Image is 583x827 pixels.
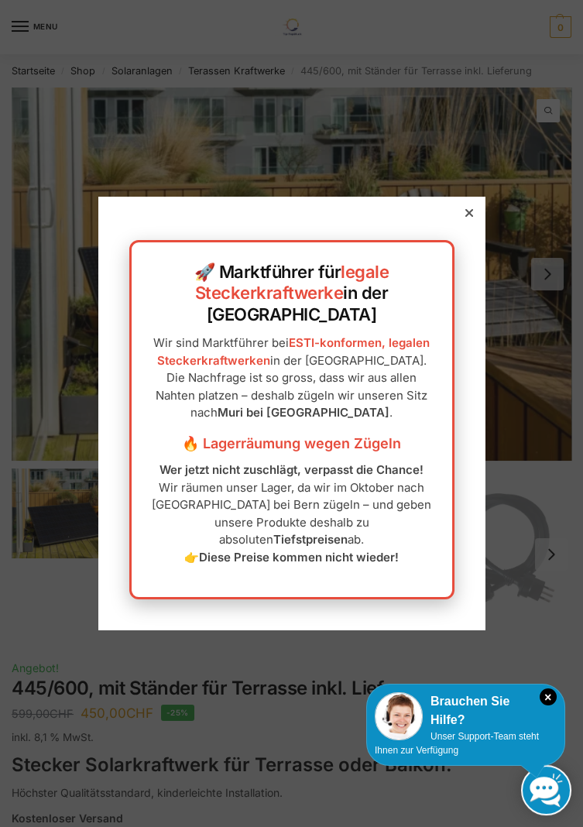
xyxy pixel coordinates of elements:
[195,262,389,304] a: legale Steckerkraftwerke
[147,462,437,566] p: Wir räumen unser Lager, da wir im Oktober nach [GEOGRAPHIC_DATA] bei Bern zügeln – und geben unse...
[540,688,557,705] i: Schließen
[199,550,399,564] strong: Diese Preise kommen nicht wieder!
[147,262,437,326] h2: 🚀 Marktführer für in der [GEOGRAPHIC_DATA]
[375,692,423,740] img: Customer service
[218,405,389,420] strong: Muri bei [GEOGRAPHIC_DATA]
[375,692,557,729] div: Brauchen Sie Hilfe?
[157,335,430,368] a: ESTI-konformen, legalen Steckerkraftwerken
[147,434,437,454] h3: 🔥 Lagerräumung wegen Zügeln
[273,532,348,547] strong: Tiefstpreisen
[147,335,437,422] p: Wir sind Marktführer bei in der [GEOGRAPHIC_DATA]. Die Nachfrage ist so gross, dass wir aus allen...
[375,731,539,756] span: Unser Support-Team steht Ihnen zur Verfügung
[159,462,424,477] strong: Wer jetzt nicht zuschlägt, verpasst die Chance!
